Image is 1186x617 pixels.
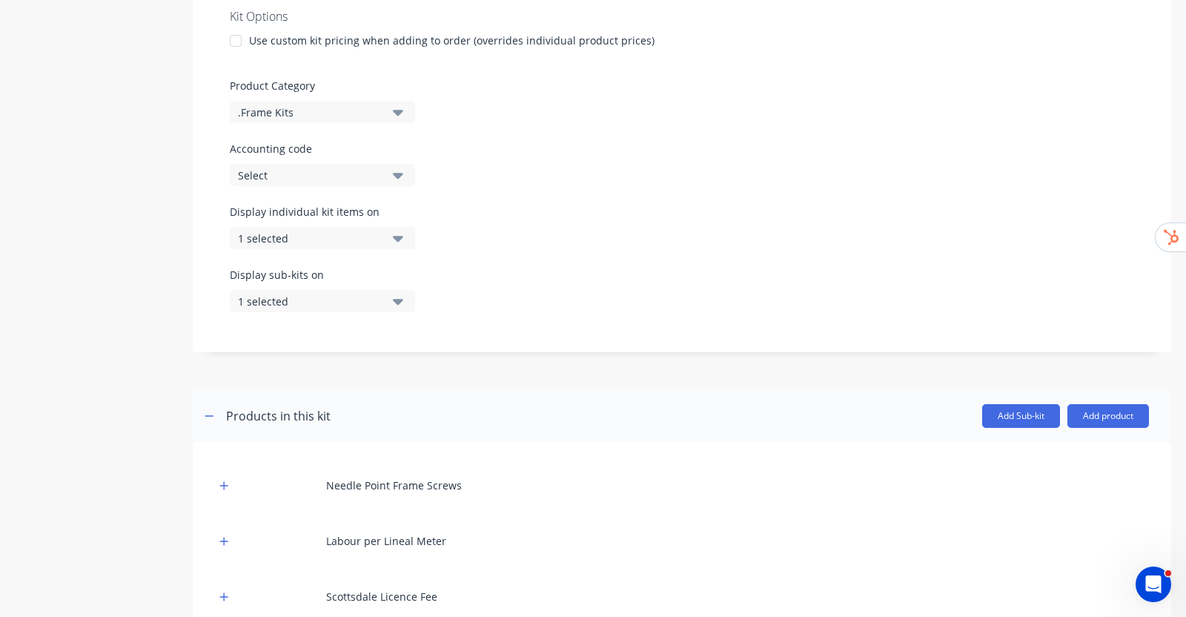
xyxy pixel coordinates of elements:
div: Select [238,168,382,183]
button: Add Sub-kit [982,404,1060,428]
div: Needle Point Frame Screws [326,478,462,493]
div: 1 selected [238,294,382,309]
button: Add product [1067,404,1149,428]
div: Use custom kit pricing when adding to order (overrides individual product prices) [249,33,655,48]
button: 1 selected [230,227,415,249]
button: Select [230,164,415,186]
div: Products in this kit [226,407,331,425]
label: Display individual kit items on [230,204,415,220]
div: 1 selected [238,231,382,246]
button: .Frame Kits [230,101,415,123]
div: .Frame Kits [238,105,382,120]
div: Scottsdale Licence Fee [326,589,437,604]
label: Product Category [230,78,1134,93]
label: Accounting code [230,141,1134,156]
div: Kit Options [230,7,1134,25]
div: Labour per Lineal Meter [326,533,446,549]
iframe: Intercom live chat [1136,567,1171,602]
label: Display sub-kits on [230,267,415,283]
button: 1 selected [230,290,415,312]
